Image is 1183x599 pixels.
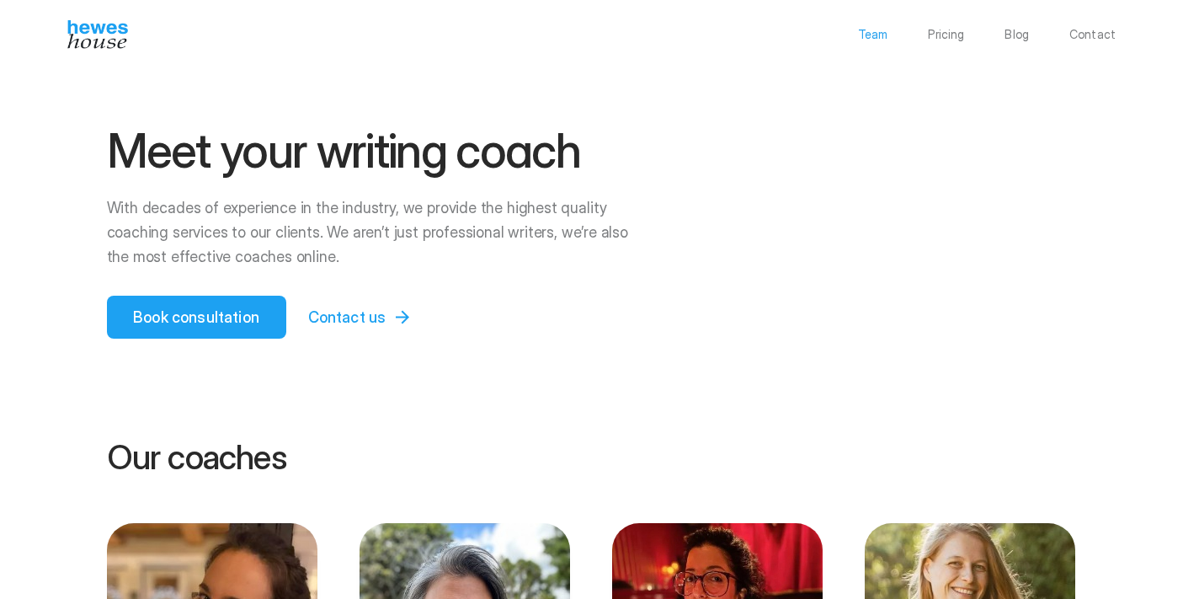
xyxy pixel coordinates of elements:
a: Contact [1069,29,1116,40]
img: Hewes House’s book coach services offer creative writing courses, writing class to learn differen... [67,20,128,49]
a: Contact us [293,296,434,339]
h1: Meet your writing coach [107,126,644,176]
p: Our coaches [107,440,1077,475]
a: Team [858,29,888,40]
a: Blog [1004,29,1029,40]
p: With decades of experience in the industry, we provide the highest quality coaching services to o... [107,196,644,269]
p: Book consultation [133,306,259,329]
p: Contact us [308,306,386,329]
a: Pricing [928,29,964,40]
